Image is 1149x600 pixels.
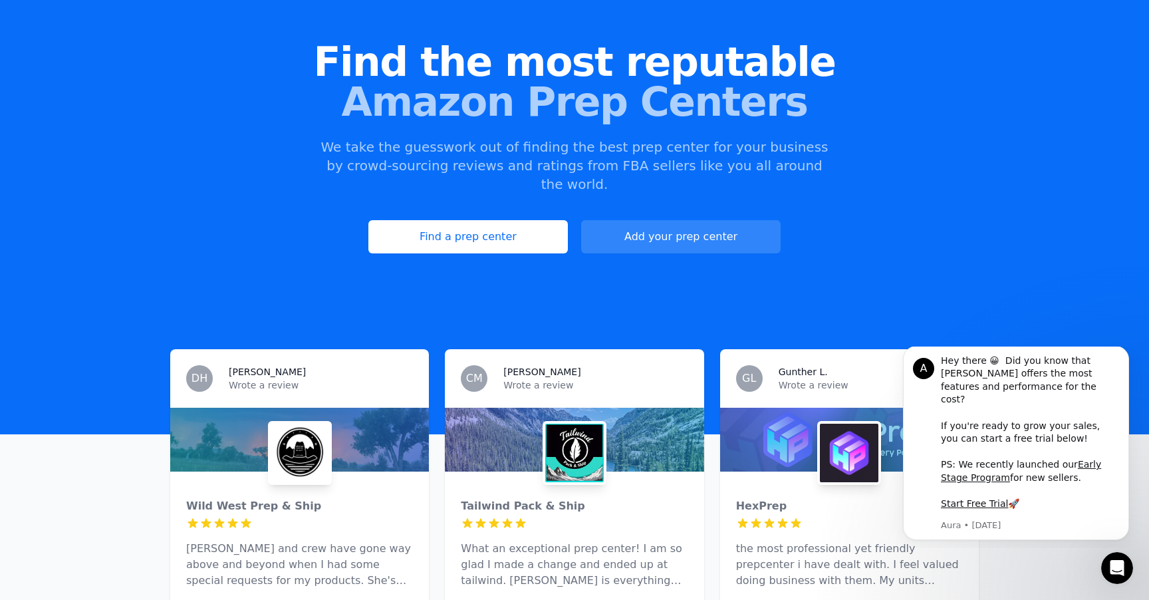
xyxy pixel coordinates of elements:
a: Add your prep center [581,220,781,253]
p: the most professional yet friendly prepcenter i have dealt with. I feel valued doing business wit... [736,541,963,589]
p: Wrote a review [779,378,963,392]
img: Tailwind Pack & Ship [545,424,604,482]
div: Message content [58,8,236,171]
iframe: Intercom notifications message [883,347,1149,548]
p: We take the guesswork out of finding the best prep center for your business by crowd-sourcing rev... [319,138,830,194]
div: Profile image for Aura [30,11,51,33]
h3: [PERSON_NAME] [229,365,306,378]
a: Start Free Trial [58,152,125,162]
span: DH [191,373,207,384]
div: Hey there 😀 Did you know that [PERSON_NAME] offers the most features and performance for the cost... [58,8,236,164]
p: [PERSON_NAME] and crew have gone way above and beyond when I had some special requests for my pro... [186,541,413,589]
img: Wild West Prep & Ship [271,424,329,482]
div: Tailwind Pack & Ship [461,498,688,514]
span: Find the most reputable [21,42,1128,82]
h3: Gunther L. [779,365,828,378]
img: HexPrep [820,424,878,482]
div: HexPrep [736,498,963,514]
p: Wrote a review [229,378,413,392]
span: CM [466,373,483,384]
p: What an exceptional prep center! I am so glad I made a change and ended up at tailwind. [PERSON_N... [461,541,688,589]
div: Wild West Prep & Ship [186,498,413,514]
a: Find a prep center [368,220,568,253]
p: Wrote a review [503,378,688,392]
h3: [PERSON_NAME] [503,365,580,378]
span: GL [742,373,756,384]
b: 🚀 [125,152,136,162]
p: Message from Aura, sent 4d ago [58,173,236,185]
iframe: Intercom live chat [1101,552,1133,584]
span: Amazon Prep Centers [21,82,1128,122]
